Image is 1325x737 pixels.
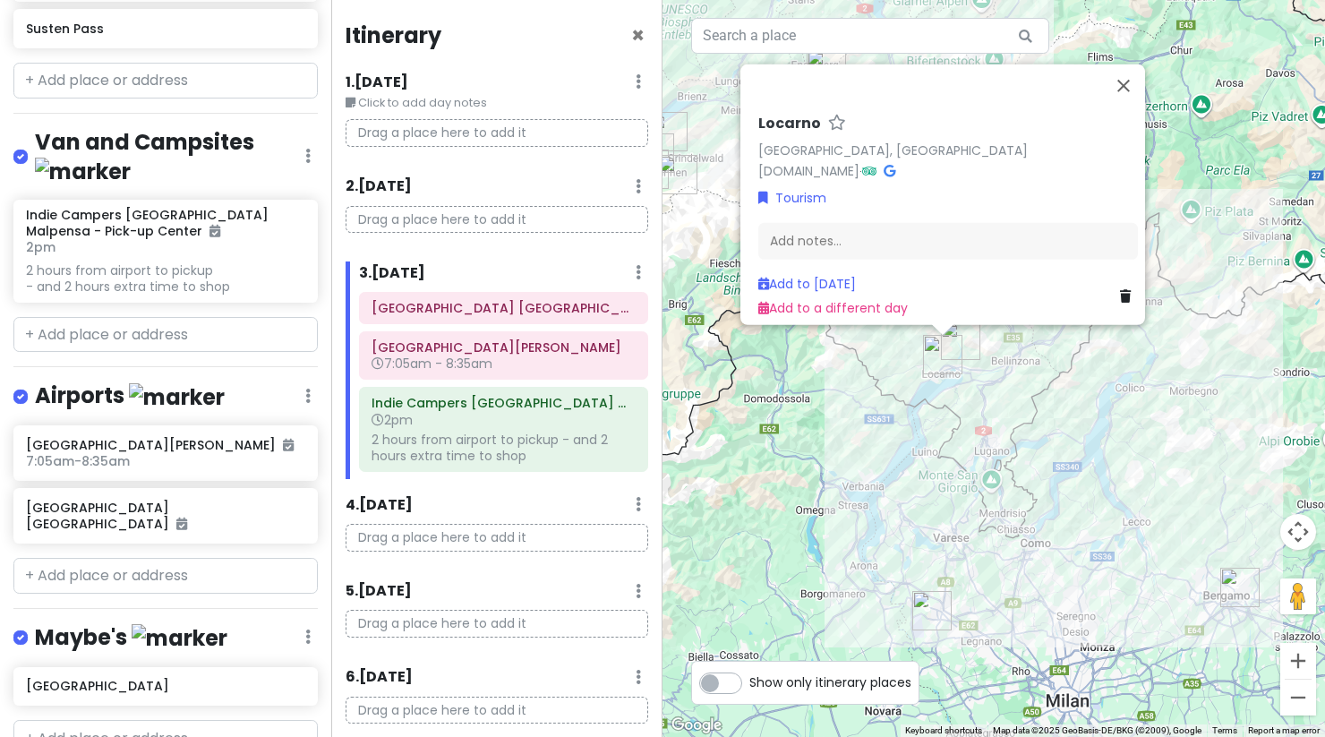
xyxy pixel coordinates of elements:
h6: 3 . [DATE] [359,264,425,283]
input: + Add place or address [13,63,318,99]
a: [GEOGRAPHIC_DATA], [GEOGRAPHIC_DATA] [758,141,1028,159]
input: + Add place or address [13,317,318,353]
button: Zoom in [1280,643,1316,679]
a: Report a map error [1248,725,1320,735]
p: Drag a place here to add it [346,697,648,724]
a: Star place [828,114,846,133]
img: marker [35,158,131,185]
h6: [GEOGRAPHIC_DATA] [26,678,304,694]
a: Add to a different day [758,298,908,316]
h6: Il Caravaggio International Airport [372,339,636,356]
h6: Locarno [758,114,821,133]
img: marker [132,624,227,652]
h6: Brussels South Charleroi Airport [372,300,636,316]
img: marker [129,383,225,411]
h4: Van and Campsites [35,128,305,185]
div: · [758,114,1138,180]
h6: 1 . [DATE] [346,73,408,92]
button: Close [1102,64,1145,107]
span: Map data ©2025 GeoBasis-DE/BKG (©2009), Google [993,725,1201,735]
div: Jungfraujoch [658,155,697,194]
h6: 2 . [DATE] [346,177,412,196]
h6: 5 . [DATE] [346,582,412,601]
h4: Airports [35,381,225,411]
p: Drag a place here to add it [346,206,648,234]
p: Drag a place here to add it [346,524,648,552]
div: Indie Campers Milan Malpensa - Pick-up Center [912,591,952,630]
button: Keyboard shortcuts [905,724,982,737]
span: Close itinerary [631,21,645,50]
input: Search a place [691,18,1049,54]
span: Show only itinerary places [749,673,911,692]
h6: 4 . [DATE] [346,496,413,515]
button: Map camera controls [1280,514,1316,550]
h6: Indie Campers Milan Malpensa - Pick-up Center [372,395,636,411]
a: Delete place [1120,286,1138,305]
i: Google Maps [884,164,895,176]
h6: Susten Pass [26,21,304,37]
h6: [GEOGRAPHIC_DATA][PERSON_NAME] [26,437,304,453]
a: Terms (opens in new tab) [1212,725,1237,735]
h6: 6 . [DATE] [346,668,413,687]
a: [DOMAIN_NAME] [758,161,859,179]
div: Add notes... [758,222,1138,260]
span: 2pm [26,238,56,256]
div: Einbootstelle Riverrafting Lütschine [648,112,688,151]
button: Zoom out [1280,680,1316,716]
a: Add to [DATE] [758,275,856,293]
p: Drag a place here to add it [346,610,648,638]
p: Drag a place here to add it [346,119,648,147]
span: 7:05am - 8:35am [372,355,492,373]
small: Click to add day notes [346,94,648,112]
span: 7:05am - 8:35am [26,452,130,470]
i: Tripadvisor [862,164,876,176]
h4: Itinerary [346,21,441,49]
div: Il Caravaggio International Airport [1220,568,1260,607]
input: + Add place or address [13,558,318,594]
i: Added to itinerary [176,518,187,530]
i: Added to itinerary [209,225,220,237]
h4: Maybe's [35,623,227,653]
a: Tourism [758,188,826,208]
div: 2 hours from airport to pickup - and 2 hours extra time to shop [26,262,304,295]
h6: Indie Campers [GEOGRAPHIC_DATA] Malpensa - Pick-up Center [26,207,304,239]
i: Added to itinerary [283,439,294,451]
button: Close [631,25,645,47]
a: Open this area in Google Maps (opens a new window) [667,714,726,737]
div: Locarno [923,335,962,374]
span: 2pm [372,411,413,429]
img: Google [667,714,726,737]
button: Drag Pegman onto the map to open Street View [1280,578,1316,614]
div: 2 hours from airport to pickup - and 2 hours extra time to shop [372,432,636,464]
h6: [GEOGRAPHIC_DATA] [GEOGRAPHIC_DATA] [26,500,304,532]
